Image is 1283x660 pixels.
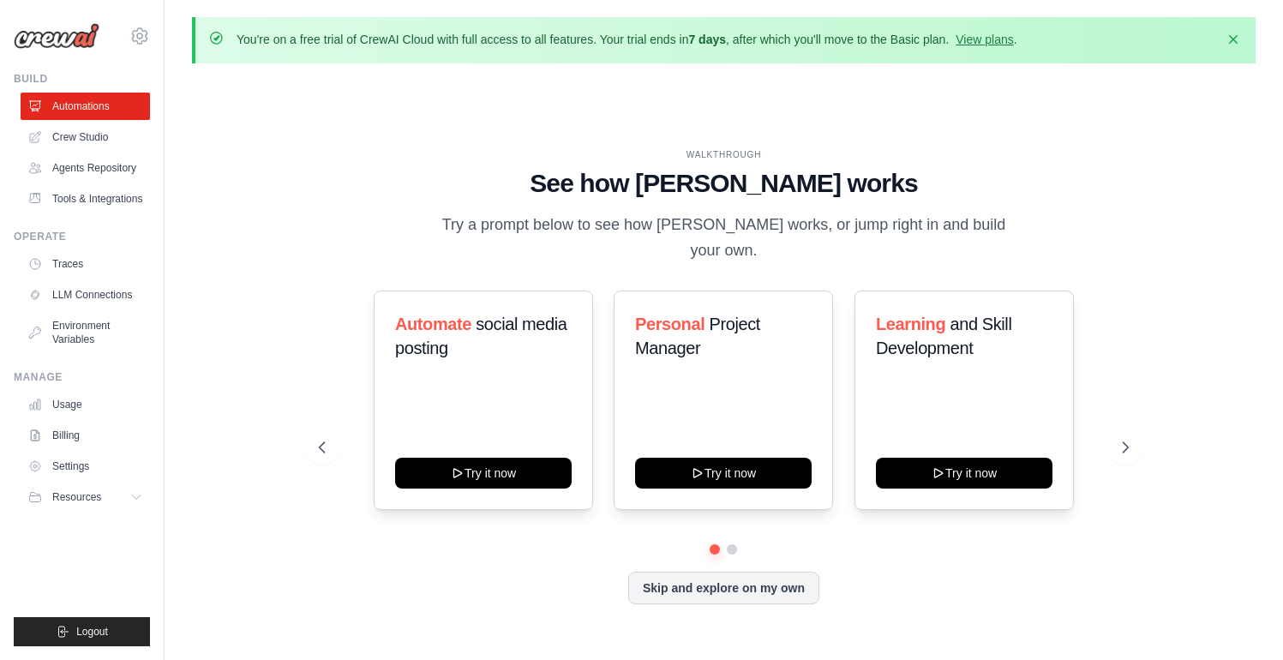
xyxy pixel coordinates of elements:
div: Operate [14,230,150,243]
button: Try it now [635,458,812,489]
div: Manage [14,370,150,384]
a: Billing [21,422,150,449]
span: Project Manager [635,315,760,357]
div: Build [14,72,150,86]
p: You're on a free trial of CrewAI Cloud with full access to all features. Your trial ends in , aft... [237,31,1017,48]
h1: See how [PERSON_NAME] works [319,168,1129,199]
span: Automate [395,315,471,333]
button: Try it now [876,458,1052,489]
a: Settings [21,453,150,480]
span: Logout [76,625,108,639]
a: Usage [21,391,150,418]
iframe: Chat Widget [1197,578,1283,660]
button: Logout [14,617,150,646]
span: social media posting [395,315,567,357]
p: Try a prompt below to see how [PERSON_NAME] works, or jump right in and build your own. [435,213,1011,263]
a: Agents Repository [21,154,150,182]
span: Learning [876,315,945,333]
button: Try it now [395,458,572,489]
a: View plans [956,33,1013,46]
button: Skip and explore on my own [628,572,819,604]
div: WALKTHROUGH [319,148,1129,161]
a: Traces [21,250,150,278]
span: Personal [635,315,704,333]
a: Crew Studio [21,123,150,151]
a: Automations [21,93,150,120]
img: Logo [14,23,99,49]
a: LLM Connections [21,281,150,309]
a: Environment Variables [21,312,150,353]
strong: 7 days [688,33,726,46]
a: Tools & Integrations [21,185,150,213]
button: Resources [21,483,150,511]
span: and Skill Development [876,315,1011,357]
span: Resources [52,490,101,504]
